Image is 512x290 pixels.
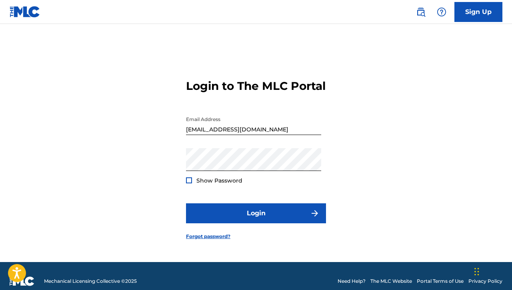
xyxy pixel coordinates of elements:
h3: Login to The MLC Portal [186,79,326,93]
img: search [416,7,426,17]
a: Portal Terms of Use [417,278,464,285]
a: Need Help? [338,278,366,285]
img: f7272a7cc735f4ea7f67.svg [310,209,320,218]
img: logo [10,276,34,286]
a: The MLC Website [370,278,412,285]
div: Help [434,4,450,20]
span: Mechanical Licensing Collective © 2025 [44,278,137,285]
a: Privacy Policy [468,278,502,285]
span: Show Password [196,177,242,184]
a: Forgot password? [186,233,230,240]
a: Public Search [413,4,429,20]
iframe: Chat Widget [472,252,512,290]
button: Login [186,203,326,223]
div: Drag [474,260,479,284]
a: Sign Up [454,2,502,22]
img: help [437,7,446,17]
img: MLC Logo [10,6,40,18]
